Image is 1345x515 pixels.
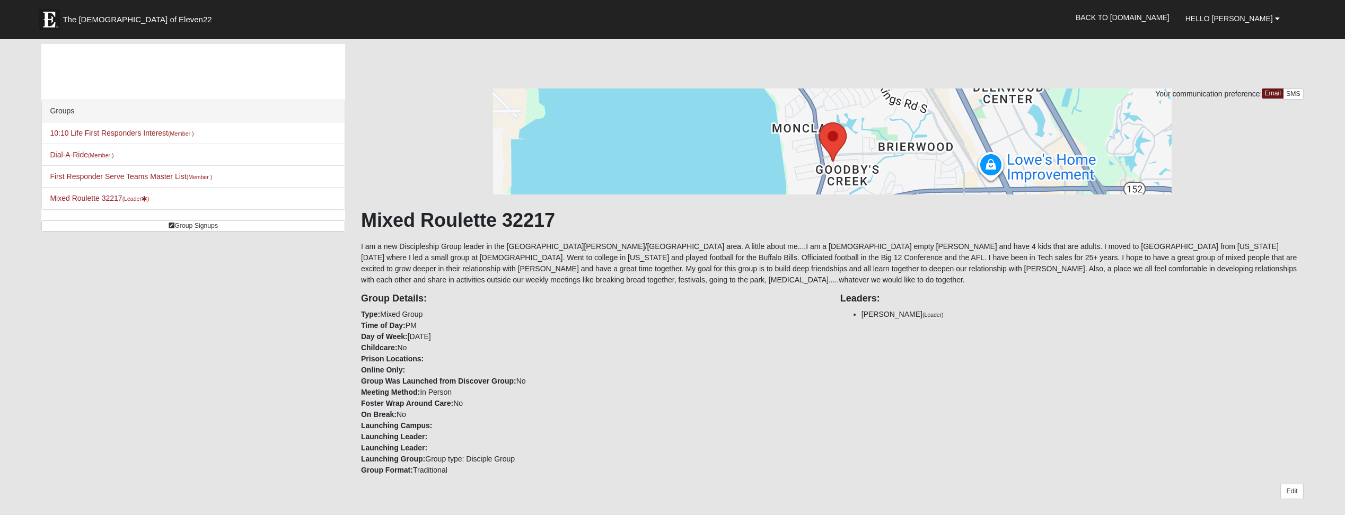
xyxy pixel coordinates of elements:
[353,286,832,476] div: Mixed Group PM [DATE] No No In Person No No Group type: Disciple Group Traditional
[39,9,60,30] img: Eleven22 logo
[361,321,406,330] strong: Time of Day:
[1262,88,1284,99] a: Email
[1068,4,1177,31] a: Back to [DOMAIN_NAME]
[361,399,453,407] strong: Foster Wrap Around Care:
[42,100,345,122] div: Groups
[361,310,380,318] strong: Type:
[361,455,425,463] strong: Launching Group:
[1177,5,1288,32] a: Hello [PERSON_NAME]
[361,377,516,385] strong: Group Was Launched from Discover Group:
[1185,14,1273,23] span: Hello [PERSON_NAME]
[63,14,212,25] span: The [DEMOGRAPHIC_DATA] of Eleven22
[361,432,427,441] strong: Launching Leader:
[1155,90,1262,98] span: Your communication preference:
[361,343,397,352] strong: Childcare:
[361,366,405,374] strong: Online Only:
[361,209,1304,232] h1: Mixed Roulette 32217
[361,388,420,396] strong: Meeting Method:
[361,354,424,363] strong: Prison Locations:
[88,152,113,158] small: (Member )
[1283,88,1304,100] a: SMS
[41,220,345,232] a: Group Signups
[122,196,150,202] small: (Leader )
[840,293,1304,305] h4: Leaders:
[50,150,113,159] a: Dial-A-Ride(Member )
[361,466,413,474] strong: Group Format:
[922,312,944,318] small: (Leader)
[361,410,397,419] strong: On Break:
[168,130,194,137] small: (Member )
[861,309,1304,320] li: [PERSON_NAME]
[361,332,408,341] strong: Day of Week:
[50,194,149,202] a: Mixed Roulette 32217(Leader)
[361,293,824,305] h4: Group Details:
[50,172,212,181] a: First Responder Serve Teams Master List(Member )
[33,4,245,30] a: The [DEMOGRAPHIC_DATA] of Eleven22
[361,421,433,430] strong: Launching Campus:
[187,174,212,180] small: (Member )
[1280,484,1303,499] a: Edit
[361,443,427,452] strong: Launching Leader:
[50,129,194,137] a: 10:10 Life First Responders Interest(Member )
